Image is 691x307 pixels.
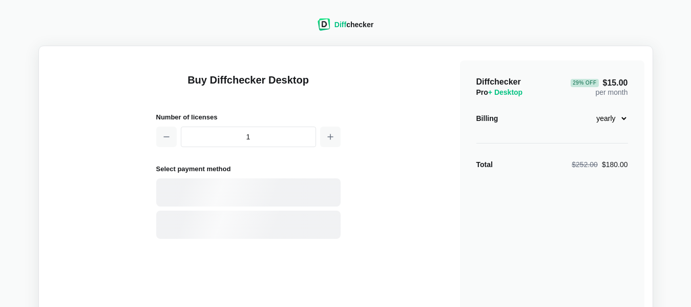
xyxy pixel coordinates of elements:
[572,160,598,169] span: $252.00
[571,77,627,97] div: per month
[476,77,521,86] span: Diffchecker
[334,21,346,29] span: Diff
[488,88,522,96] span: + Desktop
[334,19,373,30] div: checker
[476,88,523,96] span: Pro
[571,79,598,87] div: 29 % Off
[476,113,498,124] div: Billing
[156,163,341,174] h2: Select payment method
[156,73,341,99] h1: Buy Diffchecker Desktop
[318,24,373,32] a: Diffchecker logoDiffchecker
[571,79,627,87] span: $15.00
[156,112,341,122] h2: Number of licenses
[572,159,627,170] div: $180.00
[476,160,493,169] strong: Total
[181,127,316,147] input: 1
[318,18,330,31] img: Diffchecker logo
